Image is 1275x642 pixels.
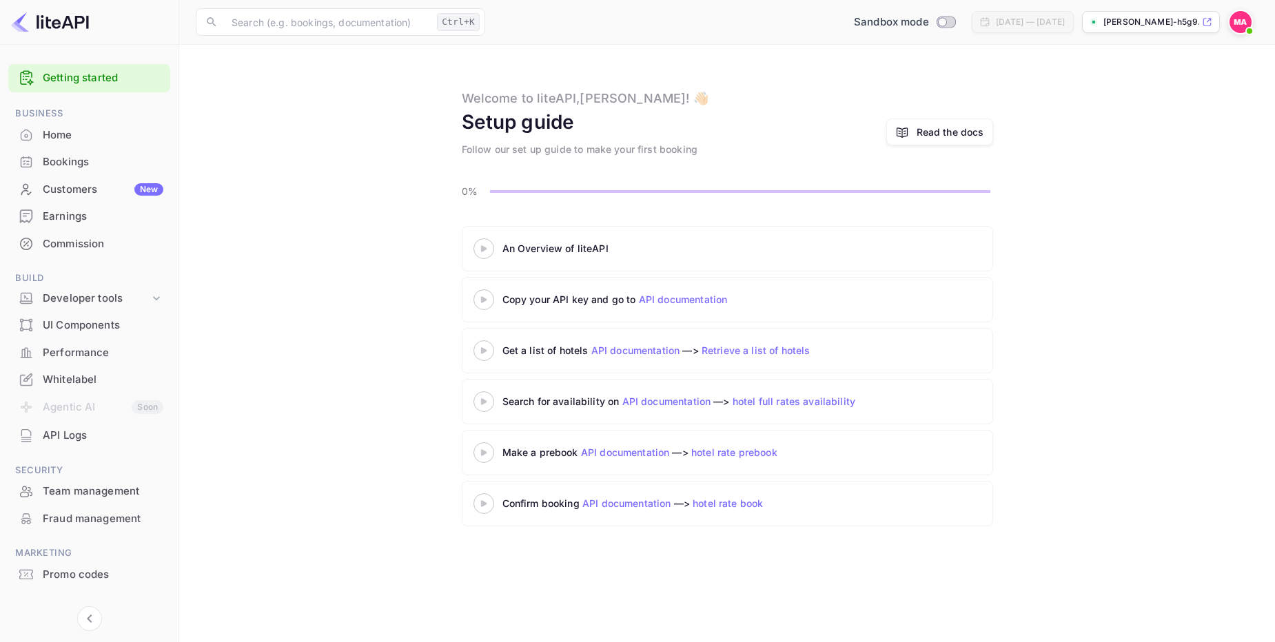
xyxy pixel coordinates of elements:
[8,506,170,531] a: Fraud management
[462,107,575,136] div: Setup guide
[8,422,170,449] div: API Logs
[886,118,993,145] a: Read the docs
[502,496,847,510] div: Confirm booking —>
[43,70,163,86] a: Getting started
[8,422,170,448] a: API Logs
[8,122,170,147] a: Home
[8,366,170,393] div: Whitelabel
[8,122,170,149] div: Home
[43,154,163,170] div: Bookings
[8,463,170,478] span: Security
[8,271,170,286] span: Build
[43,209,163,225] div: Earnings
[917,125,984,139] a: Read the docs
[622,395,711,407] a: API documentation
[43,236,163,252] div: Commission
[1103,16,1199,28] p: [PERSON_NAME]-h5g9...
[502,445,847,459] div: Make a prebook —>
[8,176,170,203] div: CustomersNew
[8,561,170,587] a: Promo codes
[43,345,163,361] div: Performance
[591,344,680,356] a: API documentation
[8,287,170,311] div: Developer tools
[8,106,170,121] span: Business
[502,241,847,256] div: An Overview of liteAPI
[8,340,170,366] div: Performance
[691,446,777,458] a: hotel rate prebook
[43,182,163,198] div: Customers
[8,478,170,504] a: Team management
[134,183,163,196] div: New
[639,293,728,305] a: API documentation
[8,312,170,338] a: UI Components
[11,11,89,33] img: LiteAPI logo
[77,606,102,631] button: Collapse navigation
[8,312,170,339] div: UI Components
[43,511,163,527] div: Fraud management
[43,567,163,583] div: Promo codes
[502,292,847,307] div: Copy your API key and go to
[43,428,163,444] div: API Logs
[8,340,170,365] a: Performance
[581,446,670,458] a: API documentation
[8,506,170,532] div: Fraud management
[8,203,170,230] div: Earnings
[43,372,163,388] div: Whitelabel
[8,231,170,258] div: Commission
[8,149,170,174] a: Bookings
[8,176,170,202] a: CustomersNew
[8,478,170,505] div: Team management
[8,64,170,92] div: Getting started
[502,343,847,358] div: Get a list of hotels —>
[8,203,170,229] a: Earnings
[462,184,486,198] p: 0%
[702,344,810,356] a: Retrieve a list of hotels
[8,546,170,561] span: Marketing
[43,127,163,143] div: Home
[996,16,1065,28] div: [DATE] — [DATE]
[693,497,763,509] a: hotel rate book
[43,291,150,307] div: Developer tools
[462,89,708,107] div: Welcome to liteAPI, [PERSON_NAME] ! 👋🏻
[8,231,170,256] a: Commission
[502,394,985,408] div: Search for availability on —>
[43,318,163,333] div: UI Components
[437,13,480,31] div: Ctrl+K
[848,14,961,30] div: Switch to Production mode
[854,14,929,30] span: Sandbox mode
[223,8,431,36] input: Search (e.g. bookings, documentation)
[462,142,698,156] div: Follow our set up guide to make your first booking
[582,497,671,509] a: API documentation
[8,149,170,176] div: Bookings
[1230,11,1252,33] img: Mohamed Abushaqra
[8,366,170,392] a: Whitelabel
[733,395,855,407] a: hotel full rates availability
[8,561,170,588] div: Promo codes
[43,484,163,499] div: Team management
